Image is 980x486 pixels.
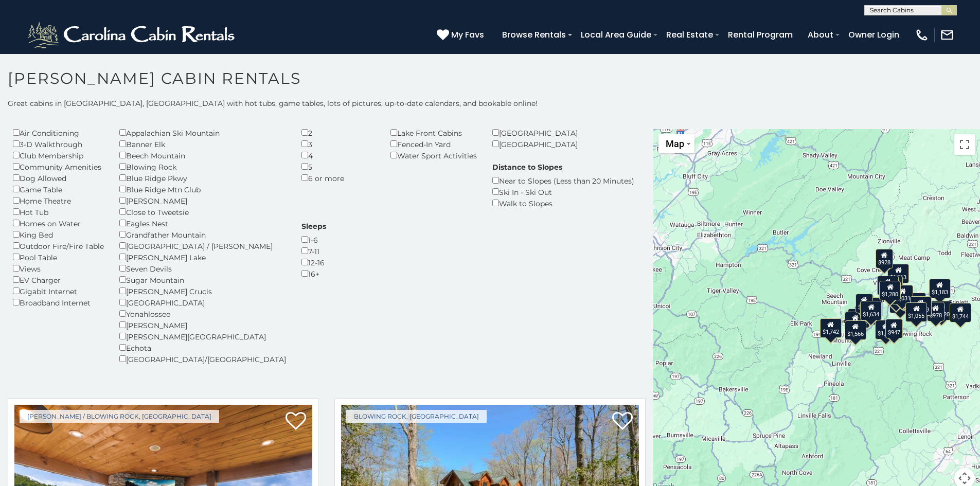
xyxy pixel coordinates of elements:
div: Pool Table [13,251,104,263]
div: Banner Elk [119,138,286,150]
div: $1,031 [892,285,914,304]
div: $1,613 [888,263,910,283]
img: phone-regular-white.png [915,28,929,42]
div: Eagles Nest [119,218,286,229]
img: mail-regular-white.png [940,28,954,42]
div: Broadband Internet [13,297,104,308]
div: $1,742 [820,318,842,338]
div: $1,320 [931,300,953,320]
div: 3 [301,138,375,150]
div: [PERSON_NAME] Lake [119,251,286,263]
div: $928 [856,294,873,313]
a: Add to favorites [286,411,306,433]
a: Real Estate [661,26,718,44]
div: 16+ [301,268,326,279]
div: $1,055 [906,302,928,322]
div: [PERSON_NAME] [119,319,286,331]
div: Hot Tub [13,206,104,218]
div: $2,107 [877,276,899,295]
div: $1,807 [890,293,912,313]
div: Home Theatre [13,195,104,206]
div: $963 [887,287,905,307]
div: Views [13,263,104,274]
a: Local Area Guide [576,26,656,44]
a: [PERSON_NAME] / Blowing Rock, [GEOGRAPHIC_DATA] [20,410,219,423]
div: $1,686 [875,320,897,339]
div: Near to Slopes (Less than 20 Minutes) [492,175,634,186]
div: 2 [301,127,375,138]
label: Sleeps [301,221,326,231]
div: Dog Allowed [13,172,104,184]
div: Walk to Slopes [492,197,634,209]
div: $1,634 [861,300,882,320]
a: Owner Login [843,26,904,44]
div: King Bed [13,229,104,240]
div: $947 [885,319,903,338]
div: Echota [119,342,286,353]
div: [GEOGRAPHIC_DATA] [492,138,593,150]
div: [GEOGRAPHIC_DATA] / [PERSON_NAME] [119,240,286,251]
div: 6 or more [301,172,375,184]
div: [GEOGRAPHIC_DATA] [492,127,593,138]
div: Ski In - Ski Out [492,186,634,197]
div: Fenced-In Yard [390,138,477,150]
a: Rental Program [723,26,798,44]
div: 12-16 [301,257,326,268]
div: Club Membership [13,150,104,161]
a: About [803,26,839,44]
div: 1-6 [301,234,326,245]
div: 5 [301,161,375,172]
div: [GEOGRAPHIC_DATA] [119,297,286,308]
div: Outdoor Fire/Fire Table [13,240,104,251]
div: Blue Ridge Pkwy [119,172,286,184]
label: Distance to Slopes [492,162,562,172]
div: $1,744 [950,302,971,322]
div: $1,506 [905,293,926,312]
span: Map [666,138,684,149]
button: Toggle fullscreen view [954,134,975,155]
div: Grandfather Mountain [119,229,286,240]
div: Lake Front Cabins [390,127,477,138]
a: Browse Rentals [497,26,571,44]
div: [PERSON_NAME] [119,195,286,206]
div: $978 [927,302,945,321]
span: My Favs [451,28,484,41]
div: Air Conditioning [13,127,104,138]
div: $928 [876,248,893,268]
div: Game Table [13,184,104,195]
div: Yonahlossee [119,308,286,319]
div: 4 [301,150,375,161]
div: Appalachian Ski Mountain [119,127,286,138]
a: My Favs [437,28,487,42]
div: Beech Mountain [119,150,286,161]
a: Add to favorites [612,411,633,433]
div: Gigabit Internet [13,285,104,297]
div: Close to Tweetsie [119,206,286,218]
div: Sugar Mountain [119,274,286,285]
div: $1,566 [845,320,866,340]
a: Blowing Rock, [GEOGRAPHIC_DATA] [346,410,487,423]
div: 7-11 [301,245,326,257]
div: EV Charger [13,274,104,285]
div: Community Amenities [13,161,104,172]
div: Seven Devils [119,263,286,274]
div: [GEOGRAPHIC_DATA]/[GEOGRAPHIC_DATA] [119,353,286,365]
div: Water Sport Activities [390,150,477,161]
button: Change map style [658,134,694,153]
div: $1,280 [880,280,901,300]
div: $1,229 [910,296,932,315]
div: $1,183 [929,279,951,298]
div: [PERSON_NAME] Crucis [119,285,286,297]
div: [PERSON_NAME][GEOGRAPHIC_DATA] [119,331,286,342]
div: Blowing Rock [119,161,286,172]
img: White-1-2.png [26,20,239,50]
div: 3-D Walkthrough [13,138,104,150]
div: Homes on Water [13,218,104,229]
div: Blue Ridge Mtn Club [119,184,286,195]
